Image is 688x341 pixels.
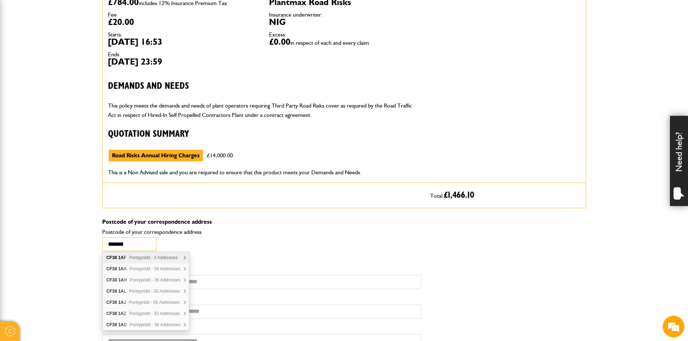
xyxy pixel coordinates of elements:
b: CF38 [107,311,117,316]
dd: £0.00 [269,38,419,46]
td: Road Risks Annual Hiring Charges [108,149,203,162]
b: 1A [118,266,124,271]
b: 1A [118,300,124,305]
span: Pontypridd - 38 Addresses [130,322,181,327]
div: Need help? [670,116,688,206]
span: Pontypridd - 65 Addresses [129,300,180,305]
b: 1A [118,311,124,316]
span: Pontypridd - 30 Addresses [129,289,180,294]
b: CF38 [107,300,117,305]
p: Postcode of your correspondence address [102,219,421,225]
span: Pontypridd - 3 Addresses [129,255,178,260]
p: Hi, welcome to JCB Insurance, how may I help you? [36,81,127,89]
b: CF38 [107,277,117,283]
dd: [DATE] 16:53 [108,38,258,46]
span: JCB Insurance [36,71,104,81]
p: Correspondence address [102,257,421,262]
dt: Insurance underwriter: [269,12,419,18]
span: in respect of each and every claim [290,39,369,46]
p: Total: [430,188,580,202]
dd: £20.00 [108,18,258,26]
img: your-quote [11,134,29,152]
div: Conversation(s) [38,40,121,50]
dt: Excess: [269,32,419,38]
dt: Ends: [108,52,258,57]
dd: [DATE] 23:59 [108,57,258,66]
b: CF38 [107,266,117,271]
span: [PERSON_NAME] [36,134,104,143]
p: This is a Non Advised sale and you are required to ensure that this product meets your Demands an... [108,168,419,177]
img: d_20077148190_operators_62643000001515001 [11,75,29,86]
div: CF38 1AA [103,263,189,275]
dt: Starts: [108,32,258,38]
span: Pontypridd - 33 Addresses [129,311,180,316]
div: Just now [117,106,132,110]
b: 1A [118,255,124,260]
div: CF38 1AH [103,275,189,286]
div: CF38 1AJ [103,297,189,308]
b: 1A [118,322,124,327]
h3: Quotation Summary [108,129,419,140]
div: 1 hour ago [114,137,132,141]
b: CF38 [107,255,117,260]
span: Pontypridd - 36 Addresses [130,277,181,283]
span: JCB Insurance [36,102,104,112]
div: I haven't used the site for a while and I have just tried to log in but it failed - is it possibl... [36,144,127,152]
b: 1A [118,277,124,283]
div: Minimize live chat window [118,4,136,21]
div: I am looking to purchase insurance / I have a question about a quote I am doing [36,112,127,121]
b: 1A [118,289,124,294]
span: Pontypridd - 56 Addresses [130,266,181,271]
div: CF38 1AZ [103,308,189,319]
p: This policy meets the demands and needs of plant operators requiring Third Party Road Risks cover... [108,101,419,119]
span: £ [444,191,474,200]
dt: Fee: [108,12,258,18]
em: Just now [117,75,132,79]
label: Postcode of your correspondence address [102,229,212,235]
b: CF38 [107,289,117,294]
img: photo.ls [11,106,29,117]
span: 1,466.10 [448,191,474,200]
div: CF38 1AD [103,319,189,330]
td: £14,000.00 [203,149,237,162]
div: CF38 1AF [103,252,189,263]
div: CF38 1AL [103,286,189,297]
b: CF38 [107,322,117,327]
h3: Demands and needs [108,81,419,92]
dd: NIG [269,18,419,26]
